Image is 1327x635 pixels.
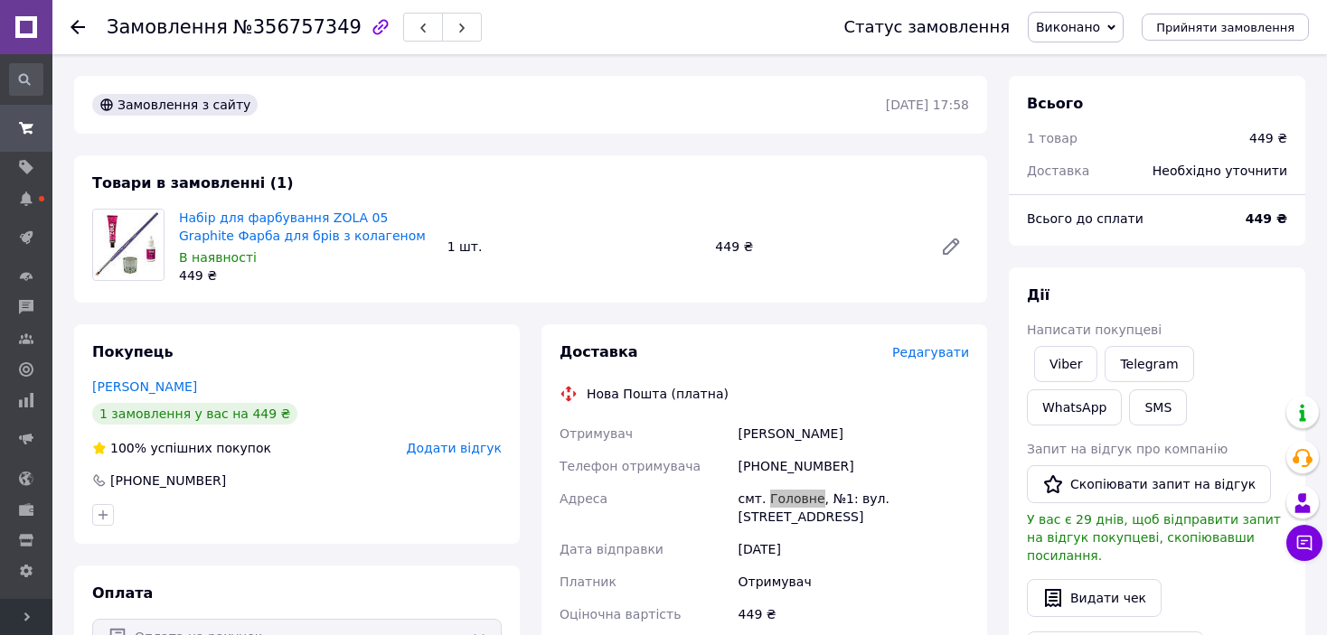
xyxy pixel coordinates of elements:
[92,439,271,457] div: успішних покупок
[440,234,709,259] div: 1 шт.
[560,542,663,556] span: Дата відправки
[560,459,701,473] span: Телефон отримувача
[735,598,973,630] div: 449 ₴
[1027,389,1122,425] a: WhatsApp
[582,385,733,403] div: Нова Пошта (платна)
[92,584,153,602] span: Оплата
[92,174,294,191] span: Товари в замовленні (1)
[1027,286,1049,303] span: Дії
[1105,346,1193,382] a: Telegram
[233,16,362,38] span: №356757349
[179,210,426,243] a: Набір для фарбування ZOLA 05 Graphite Фарба для брів з колагеном
[735,417,973,450] div: [PERSON_NAME]
[708,234,926,259] div: 449 ₴
[1027,163,1089,178] span: Доставка
[1027,322,1162,337] span: Написати покупцеві
[1286,525,1322,561] button: Чат з покупцем
[1027,211,1143,226] span: Всього до сплати
[892,345,969,360] span: Редагувати
[92,379,197,394] a: [PERSON_NAME]
[1036,20,1100,34] span: Виконано
[1142,151,1298,191] div: Необхідно уточнити
[1027,95,1083,112] span: Всього
[886,98,969,112] time: [DATE] 17:58
[1027,465,1271,503] button: Скопіювати запит на відгук
[560,426,633,441] span: Отримувач
[560,343,638,360] span: Доставка
[735,450,973,482] div: [PHONE_NUMBER]
[71,18,85,36] div: Повернутися назад
[407,441,502,455] span: Додати відгук
[179,266,433,285] div: 449 ₴
[735,565,973,598] div: Отримувач
[1142,14,1309,41] button: Прийняти замовлення
[1034,346,1097,382] a: Viber
[560,607,681,621] span: Оціночна вартість
[735,482,973,533] div: смт. Головне, №1: вул. [STREET_ADDRESS]
[1156,21,1294,34] span: Прийняти замовлення
[92,403,297,425] div: 1 замовлення у вас на 449 ₴
[735,533,973,565] div: [DATE]
[843,18,1010,36] div: Статус замовлення
[1249,129,1287,147] div: 449 ₴
[110,441,146,455] span: 100%
[560,574,616,589] span: Платник
[1246,211,1287,226] b: 449 ₴
[1027,512,1281,563] span: У вас є 29 днів, щоб відправити запит на відгук покупцеві, скопіювавши посилання.
[179,250,257,265] span: В наявності
[933,229,969,265] a: Редагувати
[1027,442,1228,456] span: Запит на відгук про компанію
[92,94,258,116] div: Замовлення з сайту
[107,16,228,38] span: Замовлення
[1129,389,1187,425] button: SMS
[92,343,174,360] span: Покупець
[1027,579,1162,617] button: Видати чек
[560,491,607,506] span: Адреса
[1027,131,1078,145] span: 1 товар
[93,210,164,280] img: Набір для фарбування ZOLA 05 Graphite Фарба для брів з колагеном
[108,472,228,490] div: [PHONE_NUMBER]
